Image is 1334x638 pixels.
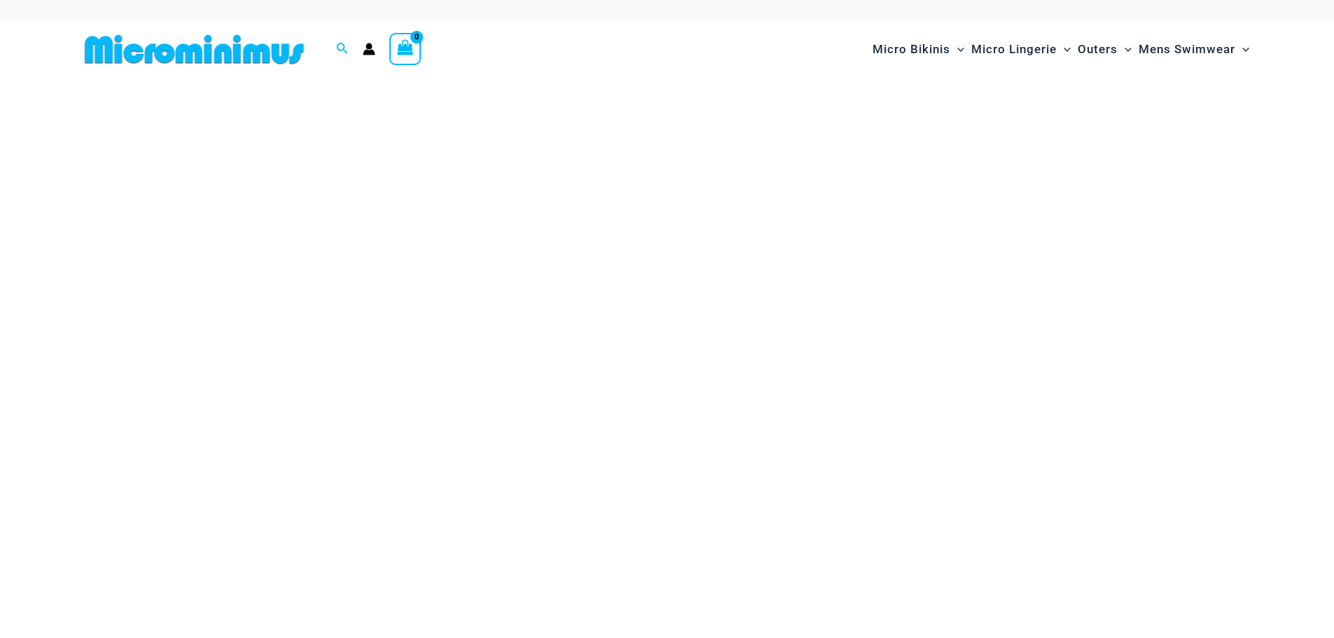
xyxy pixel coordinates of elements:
a: Micro LingerieMenu ToggleMenu Toggle [968,28,1074,71]
span: Mens Swimwear [1139,32,1235,67]
span: Menu Toggle [1057,32,1071,67]
a: Mens SwimwearMenu ToggleMenu Toggle [1135,28,1253,71]
a: OutersMenu ToggleMenu Toggle [1074,28,1135,71]
a: Search icon link [336,41,349,58]
a: View Shopping Cart, empty [389,33,422,65]
span: Outers [1078,32,1118,67]
img: MM SHOP LOGO FLAT [79,34,310,65]
span: Menu Toggle [1235,32,1249,67]
span: Micro Lingerie [971,32,1057,67]
span: Menu Toggle [1118,32,1132,67]
span: Menu Toggle [950,32,964,67]
span: Micro Bikinis [873,32,950,67]
a: Micro BikinisMenu ToggleMenu Toggle [869,28,968,71]
a: Account icon link [363,43,375,55]
nav: Site Navigation [867,26,1256,73]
